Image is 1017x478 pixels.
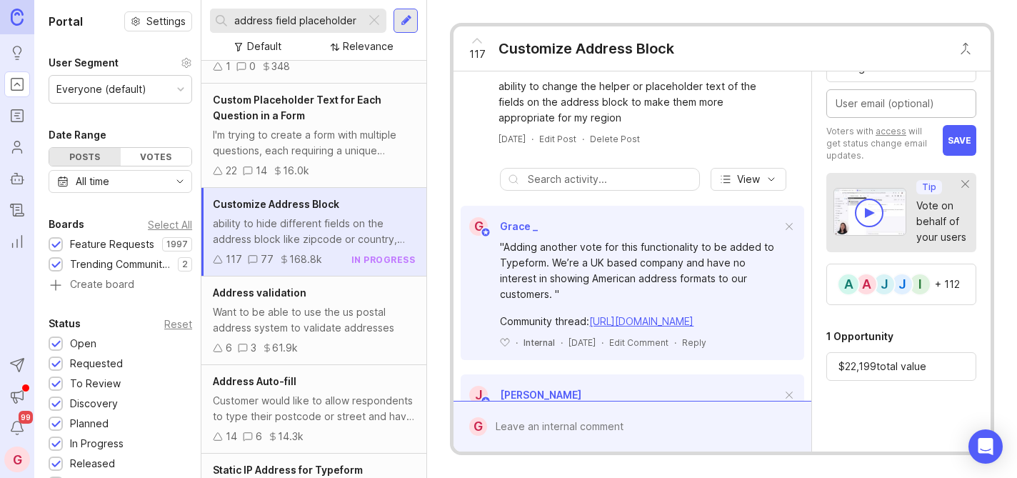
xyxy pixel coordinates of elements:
[169,176,191,187] svg: toggle icon
[682,337,706,349] div: Reply
[837,273,860,296] div: A
[124,11,192,31] button: Settings
[19,411,33,424] span: 99
[4,415,30,441] button: Notifications
[876,126,906,136] a: access
[70,436,124,452] div: In Progress
[289,252,322,267] div: 168.8k
[826,352,976,381] div: $ 22,199 total value
[833,188,906,236] img: video-thumbnail-vote-d41b83416815613422e2ca741bf692cc.jpg
[948,135,971,146] span: save
[836,96,967,111] input: User email (optional)
[499,79,783,126] div: ability to change the helper or placeholder text of the fields on the address block to make them ...
[49,13,83,30] h1: Portal
[11,9,24,25] img: Canny Home
[49,216,84,233] div: Boards
[500,314,781,329] div: Community thread:
[213,94,381,121] span: Custom Placeholder Text for Each Question in a Form
[601,337,603,349] div: ·
[561,337,563,349] div: ·
[826,328,893,345] div: 1 Opportunity
[343,39,394,54] div: Relevance
[855,273,878,296] div: A
[148,221,192,229] div: Select All
[711,168,786,191] button: View
[70,356,123,372] div: Requested
[70,396,118,412] div: Discovery
[500,239,781,302] div: "Adding another vote for this functionality to be added to Typeform. We’re a UK based company and...
[539,133,576,145] div: Edit Post
[249,59,256,74] div: 0
[70,376,121,392] div: To Review
[500,389,581,401] span: [PERSON_NAME]
[737,172,760,186] span: View
[49,54,119,71] div: User Segment
[891,273,913,296] div: J
[922,181,936,193] p: Tip
[226,163,237,179] div: 22
[256,163,267,179] div: 14
[4,103,30,129] a: Roadmaps
[461,386,581,404] a: J[PERSON_NAME]
[146,14,186,29] span: Settings
[76,174,109,189] div: All time
[278,429,304,444] div: 14.3k
[49,126,106,144] div: Date Range
[4,166,30,191] a: Autopilot
[589,315,693,327] a: [URL][DOMAIN_NAME]
[4,384,30,409] button: Announcements
[609,337,668,349] div: Edit Comment
[182,259,188,270] p: 2
[4,352,30,378] button: Send to Autopilot
[201,277,426,365] a: Address validationWant to be able to use the us postal address system to validate addresses6361.9k
[261,252,274,267] div: 77
[935,279,960,289] div: + 112
[201,188,426,277] a: Customize Address Blockability to hide different fields on the address block like zipcode or coun...
[469,386,488,404] div: J
[351,254,416,266] div: in progress
[49,148,121,166] div: Posts
[908,273,931,296] div: I
[226,429,237,444] div: 14
[516,337,518,349] div: ·
[247,39,281,54] div: Default
[499,134,526,144] time: [DATE]
[70,456,115,472] div: Released
[213,198,339,210] span: Customize Address Block
[4,447,30,472] div: G
[256,429,262,444] div: 6
[674,337,676,349] div: ·
[70,416,109,432] div: Planned
[568,337,596,348] time: [DATE]
[234,13,360,29] input: Search...
[943,125,976,156] button: save
[271,59,290,74] div: 348
[4,197,30,223] a: Changelog
[201,365,426,454] a: Address Auto-fillCustomer would like to allow respondents to type their postcode or street and ha...
[251,340,256,356] div: 3
[499,39,674,59] div: Customize Address Block
[70,257,171,272] div: Trending Community Topics
[499,133,526,145] a: [DATE]
[531,133,533,145] div: ·
[826,125,936,161] p: Voters with will get status change email updates.
[500,220,538,232] span: Grace _
[4,71,30,97] a: Portal
[49,279,192,292] a: Create board
[226,252,242,267] div: 117
[49,315,81,332] div: Status
[481,227,491,238] img: member badge
[213,287,306,299] span: Address validation
[164,320,192,328] div: Reset
[213,304,415,336] div: Want to be able to use the us postal address system to validate addresses
[70,336,96,352] div: Open
[951,34,980,63] button: Close button
[4,229,30,254] a: Reporting
[213,216,415,247] div: ability to hide different fields on the address block like zipcode or country, ability to change ...
[469,217,488,236] div: G
[226,59,231,74] div: 1
[968,429,1003,464] div: Open Intercom Messenger
[213,393,415,424] div: Customer would like to allow respondents to type their postcode or street and have options availa...
[226,340,232,356] div: 6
